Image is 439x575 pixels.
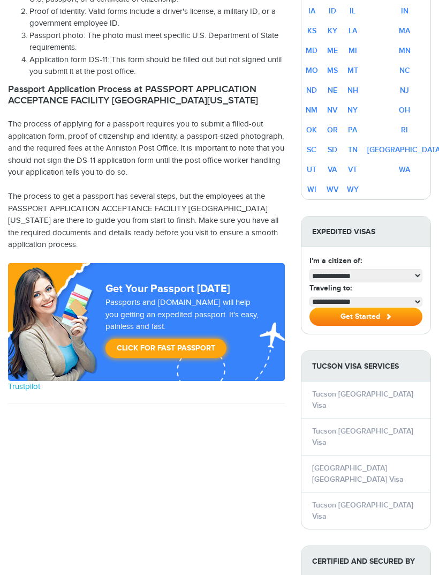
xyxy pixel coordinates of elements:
[327,125,338,135] a: OR
[347,106,358,115] a: NY
[306,106,317,115] a: NM
[327,46,338,55] a: ME
[399,106,410,115] a: OH
[29,6,285,30] li: Proof of identity: Valid forms include a driver's license, a military ID, or a government employe...
[101,297,267,363] div: Passports and [DOMAIN_NAME] will help you getting an expedited passport. It's easy, painless and ...
[328,26,337,35] a: KY
[307,165,316,174] a: UT
[8,382,40,391] a: Trustpilot
[329,6,336,16] a: ID
[347,66,358,75] a: MT
[309,255,362,266] label: I'm a citizen of:
[348,125,357,135] a: PA
[328,165,337,174] a: VA
[349,26,357,35] a: LA
[399,165,410,174] a: WA
[307,145,316,154] a: SC
[350,6,355,16] a: IL
[105,282,230,295] strong: Get Your Passport [DATE]
[105,339,226,358] a: Click for Fast Passport
[29,54,285,78] li: Application form DS-11: This form should be filled out but not signed until you submit it at the ...
[328,145,337,154] a: SD
[301,351,430,382] strong: Tucson Visa Services
[306,66,318,75] a: MO
[349,46,357,55] a: MI
[301,216,430,247] strong: Expedited Visas
[312,464,404,484] a: [GEOGRAPHIC_DATA] [GEOGRAPHIC_DATA] Visa
[400,86,409,95] a: NJ
[348,145,358,154] a: TN
[307,26,316,35] a: KS
[327,185,338,194] a: WV
[309,282,352,294] label: Traveling to:
[327,66,338,75] a: MS
[312,427,413,447] a: Tucson [GEOGRAPHIC_DATA] Visa
[348,165,357,174] a: VT
[309,308,422,326] button: Get Started
[401,6,408,16] a: IN
[306,125,317,135] a: OK
[328,86,337,95] a: NE
[312,390,413,410] a: Tucson [GEOGRAPHIC_DATA] Visa
[401,125,408,135] a: RI
[29,30,285,54] li: Passport photo: The photo must meet specific U.S. Department of State requirements.
[347,86,358,95] a: NH
[307,185,316,194] a: WI
[312,501,413,521] a: Tucson [GEOGRAPHIC_DATA] Visa
[8,191,285,251] p: The process to get a passport has several steps, but the employees at the PASSPORT APPLICATION AC...
[327,106,337,115] a: NV
[399,46,411,55] a: MN
[8,118,285,179] p: The process of applying for a passport requires you to submit a filled-out application form, proo...
[347,185,359,194] a: WY
[306,46,317,55] a: MD
[399,66,410,75] a: NC
[306,86,317,95] a: ND
[8,84,285,107] h2: Passport Application Process at PASSPORT APPLICATION ACCEPTANCE FACILITY [GEOGRAPHIC_DATA][US_STATE]
[399,26,410,35] a: MA
[308,6,315,16] a: IA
